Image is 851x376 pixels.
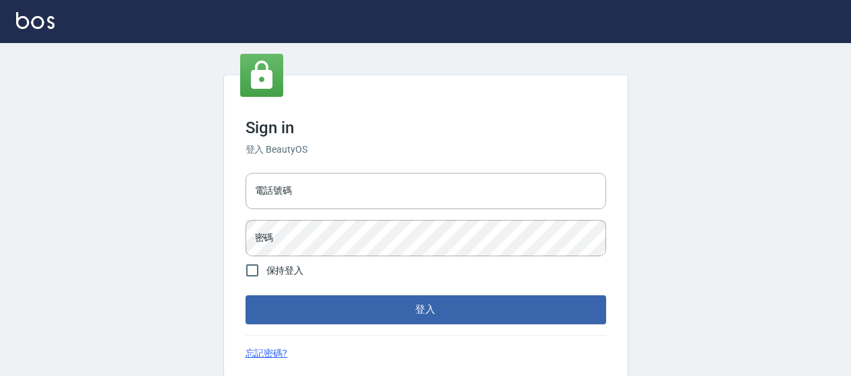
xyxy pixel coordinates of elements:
[246,118,606,137] h3: Sign in
[266,264,304,278] span: 保持登入
[246,295,606,324] button: 登入
[16,12,54,29] img: Logo
[246,143,606,157] h6: 登入 BeautyOS
[246,346,288,361] a: 忘記密碼?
